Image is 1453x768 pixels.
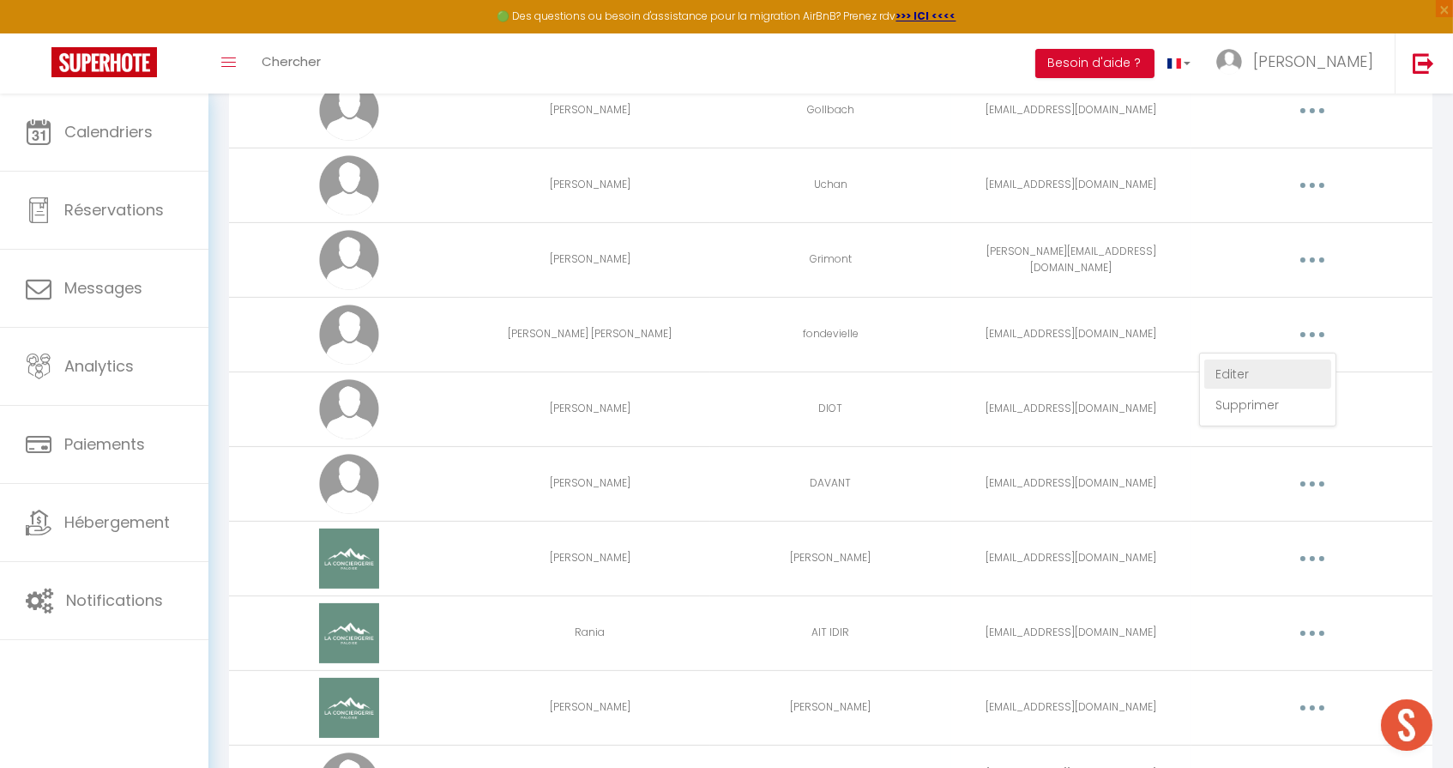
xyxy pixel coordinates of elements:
[470,297,711,372] td: [PERSON_NAME] [PERSON_NAME]
[262,52,321,70] span: Chercher
[319,454,379,514] img: avatar.png
[1253,51,1373,72] span: [PERSON_NAME]
[951,297,1192,372] td: [EMAIL_ADDRESS][DOMAIN_NAME]
[319,379,379,439] img: avatar.png
[51,47,157,77] img: Super Booking
[951,670,1192,745] td: [EMAIL_ADDRESS][DOMAIN_NAME]
[710,446,951,521] td: DAVANT
[64,355,134,377] span: Analytics
[64,199,164,221] span: Réservations
[249,33,334,94] a: Chercher
[319,230,379,290] img: avatar.png
[470,73,711,148] td: [PERSON_NAME]
[470,521,711,596] td: [PERSON_NAME]
[951,372,1192,446] td: [EMAIL_ADDRESS][DOMAIN_NAME]
[470,222,711,297] td: [PERSON_NAME]
[470,670,711,745] td: [PERSON_NAME]
[896,9,956,23] a: >>> ICI <<<<
[710,148,951,222] td: Uchan
[66,590,163,611] span: Notifications
[710,596,951,670] td: AIT IDIR
[951,596,1192,670] td: [EMAIL_ADDRESS][DOMAIN_NAME]
[951,148,1192,222] td: [EMAIL_ADDRESS][DOMAIN_NAME]
[319,155,379,215] img: avatar.png
[710,73,951,148] td: Gollbach
[710,222,951,297] td: Grimont
[1035,49,1155,78] button: Besoin d'aide ?
[1381,699,1432,751] div: Ouvrir le chat
[319,305,379,365] img: avatar.png
[951,73,1192,148] td: [EMAIL_ADDRESS][DOMAIN_NAME]
[470,596,711,670] td: Rania
[710,521,951,596] td: [PERSON_NAME]
[1216,49,1242,75] img: ...
[64,277,142,299] span: Messages
[710,372,951,446] td: DIOT
[470,148,711,222] td: [PERSON_NAME]
[1203,33,1395,94] a: ... [PERSON_NAME]
[951,446,1192,521] td: [EMAIL_ADDRESS][DOMAIN_NAME]
[1413,52,1434,74] img: logout
[470,446,711,521] td: [PERSON_NAME]
[1204,360,1331,389] a: Editer
[470,372,711,446] td: [PERSON_NAME]
[951,521,1192,596] td: [EMAIL_ADDRESS][DOMAIN_NAME]
[710,297,951,372] td: fondevielle
[319,81,379,141] img: avatar.png
[319,529,379,589] img: 17515447169455.png
[951,222,1192,297] td: [PERSON_NAME][EMAIL_ADDRESS][DOMAIN_NAME]
[1204,390,1331,420] a: Supprimer
[710,670,951,745] td: [PERSON_NAME]
[319,678,379,738] img: 17515449686112.png
[319,603,379,663] img: 17515448008438.png
[64,433,145,455] span: Paiements
[64,511,170,533] span: Hébergement
[64,121,153,142] span: Calendriers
